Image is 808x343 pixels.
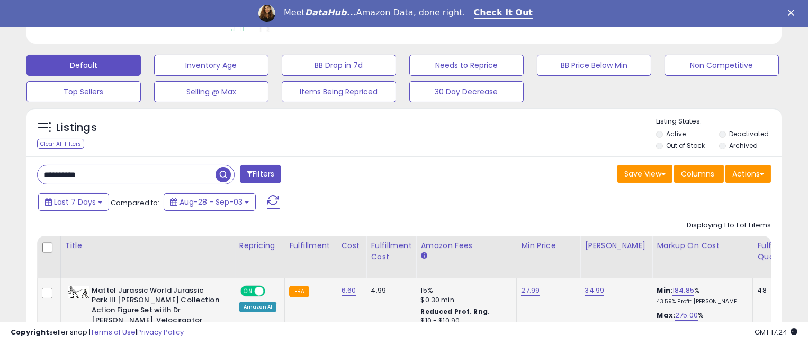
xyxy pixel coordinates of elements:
[755,327,797,337] span: 2025-09-11 17:24 GMT
[672,285,694,296] a: 184.85
[729,141,758,150] label: Archived
[656,117,782,127] p: Listing States:
[179,197,243,207] span: Aug-28 - Sep-03
[282,81,396,102] button: Items Being Repriced
[91,327,136,337] a: Terms of Use
[68,286,89,298] img: 41nagIIIzqL._SL40_.jpg
[681,169,714,179] span: Columns
[154,55,268,76] button: Inventory Age
[409,81,524,102] button: 30 Day Decrease
[37,139,84,149] div: Clear All Filters
[342,240,362,251] div: Cost
[240,165,281,183] button: Filters
[585,240,648,251] div: [PERSON_NAME]
[371,286,408,295] div: 4.99
[617,165,672,183] button: Save View
[420,286,508,295] div: 15%
[305,7,356,17] i: DataHub...
[264,286,281,295] span: OFF
[241,286,255,295] span: ON
[666,141,705,150] label: Out of Stock
[56,120,97,135] h5: Listings
[757,286,790,295] div: 48
[11,327,49,337] strong: Copyright
[675,310,698,321] a: 275.00
[476,19,559,28] b: Short Term Storage Fees:
[420,251,427,261] small: Amazon Fees.
[239,240,280,251] div: Repricing
[521,240,576,251] div: Min Price
[657,285,672,295] b: Min:
[282,55,396,76] button: BB Drop in 7d
[111,198,159,208] span: Compared to:
[521,285,540,296] a: 27.99
[657,310,675,320] b: Max:
[289,240,332,251] div: Fulfillment
[657,298,744,305] p: 43.59% Profit [PERSON_NAME]
[11,328,184,338] div: seller snap | |
[674,165,724,183] button: Columns
[537,55,651,76] button: BB Price Below Min
[65,240,230,251] div: Title
[420,240,512,251] div: Amazon Fees
[164,193,256,211] button: Aug-28 - Sep-03
[560,18,577,28] span: $1.96
[371,240,411,262] div: Fulfillment Cost
[26,81,141,102] button: Top Sellers
[420,316,508,326] div: $10 - $10.90
[788,10,798,16] div: Close
[154,81,268,102] button: Selling @ Max
[474,7,533,19] a: Check It Out
[420,307,490,316] b: Reduced Prof. Rng.
[657,311,744,330] div: %
[284,7,465,18] div: Meet Amazon Data, done right.
[38,193,109,211] button: Last 7 Days
[657,240,748,251] div: Markup on Cost
[725,165,771,183] button: Actions
[729,129,769,138] label: Deactivated
[239,302,276,312] div: Amazon AI
[409,55,524,76] button: Needs to Reprice
[652,236,753,278] th: The percentage added to the cost of goods (COGS) that forms the calculator for Min & Max prices.
[666,129,686,138] label: Active
[687,221,771,231] div: Displaying 1 to 1 of 1 items
[757,240,794,262] div: Fulfillable Quantity
[289,286,309,297] small: FBA
[137,327,184,337] a: Privacy Policy
[258,5,275,22] img: Profile image for Georgie
[420,295,508,305] div: $0.30 min
[665,55,779,76] button: Non Competitive
[54,197,96,207] span: Last 7 Days
[657,286,744,305] div: %
[585,285,604,296] a: 34.99
[92,286,220,338] b: Mattel Jurassic World Jurassic Park III [PERSON_NAME] Collection Action Figure Set wiith Dr [PERS...
[342,285,356,296] a: 6.60
[26,55,141,76] button: Default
